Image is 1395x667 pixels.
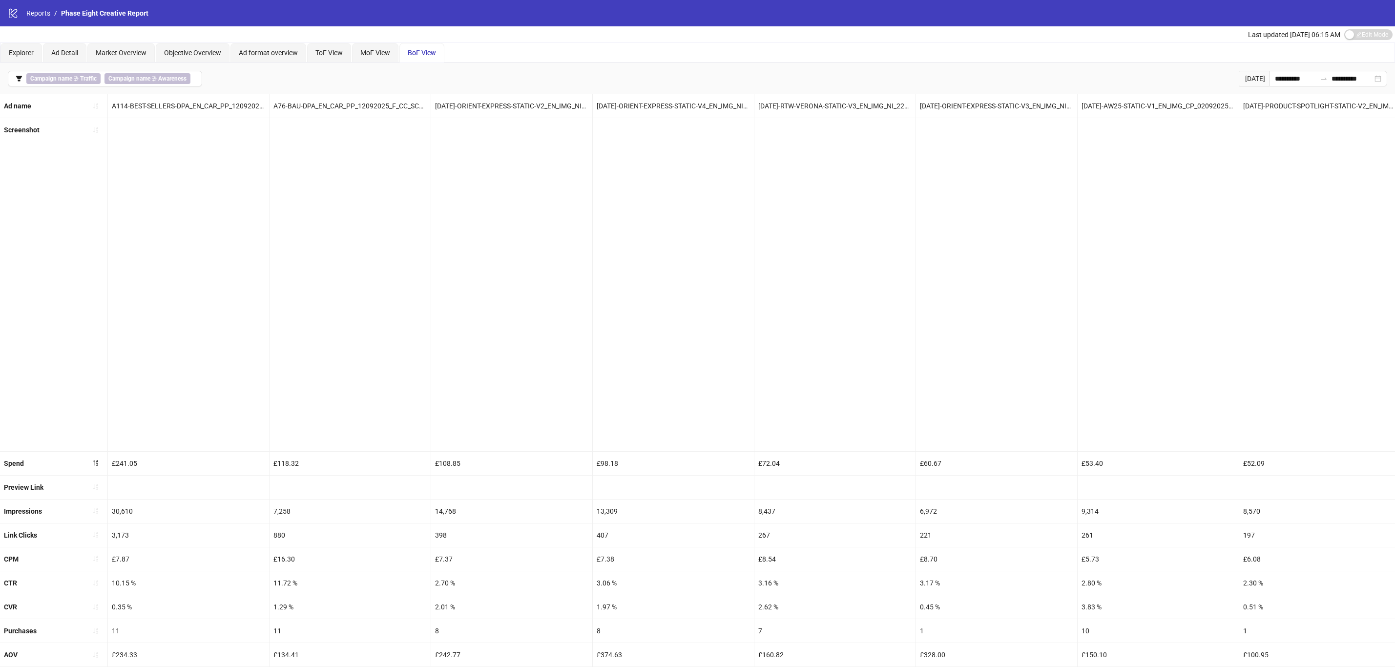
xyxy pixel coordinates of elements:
div: [DATE]-ORIENT-EXPRESS-STATIC-V2_EN_IMG_NI_22082025_F_CC_SC1_USP11_ORIENT-EXPRESS - Copy [431,94,592,118]
div: £72.04 [754,452,916,475]
b: Traffic [80,75,97,82]
span: Phase Eight Creative Report [61,9,148,17]
div: £134.41 [270,643,431,667]
div: 13,309 [593,500,754,523]
div: 1.97 % [593,595,754,619]
div: [DATE]-AW25-STATIC-V1_EN_IMG_CP_02092025_F_NSE_SC1_USP11_AW25 [1078,94,1239,118]
b: CPM [4,555,19,563]
button: Campaign name ∌ TrafficCampaign name ∌ Awareness [8,71,202,86]
div: 407 [593,523,754,547]
b: Spend [4,459,24,467]
b: Campaign name [108,75,150,82]
div: [DATE]-RTW-VERONA-STATIC-V3_EN_IMG_NI_22082025_F_CC_SC1_USP11_RTW-[GEOGRAPHIC_DATA] - Copy [754,94,916,118]
div: 11 [108,619,269,643]
div: £16.30 [270,547,431,571]
div: 11.72 % [270,571,431,595]
div: 8 [593,619,754,643]
div: 1 [916,619,1077,643]
span: sort-ascending [92,507,99,514]
div: A76-BAU-DPA_EN_CAR_PP_12092025_F_CC_SC3_None_ [270,94,431,118]
div: 261 [1078,523,1239,547]
span: sort-ascending [92,103,99,109]
b: CTR [4,579,17,587]
div: 30,610 [108,500,269,523]
span: to [1320,75,1328,83]
span: Ad Detail [51,49,78,57]
div: A114-BEST-SELLERS-DPA_EN_CAR_PP_12092025_F_CC_SC3_USP14_ [108,94,269,118]
div: 8 [431,619,592,643]
div: 0.35 % [108,595,269,619]
div: £60.67 [916,452,1077,475]
span: ∌ [104,73,190,84]
div: 9,314 [1078,500,1239,523]
div: £7.87 [108,547,269,571]
span: sort-ascending [92,126,99,133]
div: 2.70 % [431,571,592,595]
b: Ad name [4,102,31,110]
div: £7.37 [431,547,592,571]
div: 2.62 % [754,595,916,619]
div: 267 [754,523,916,547]
div: 10 [1078,619,1239,643]
span: sort-ascending [92,555,99,562]
span: Objective Overview [164,49,221,57]
div: 1.29 % [270,595,431,619]
div: £241.05 [108,452,269,475]
span: sort-ascending [92,627,99,634]
div: £328.00 [916,643,1077,667]
span: sort-descending [92,459,99,466]
div: £160.82 [754,643,916,667]
div: £242.77 [431,643,592,667]
b: Campaign name [30,75,72,82]
div: [DATE]-ORIENT-EXPRESS-STATIC-V3_EN_IMG_NI_22082025_F_CC_SC1_USP11_ORIENT-EXPRESS - Copy [916,94,1077,118]
div: £108.85 [431,452,592,475]
span: BoF View [408,49,436,57]
div: 3.06 % [593,571,754,595]
div: 3.83 % [1078,595,1239,619]
span: swap-right [1320,75,1328,83]
div: 14,768 [431,500,592,523]
div: 10.15 % [108,571,269,595]
div: 7,258 [270,500,431,523]
b: Purchases [4,627,37,635]
div: 11 [270,619,431,643]
div: £150.10 [1078,643,1239,667]
b: Screenshot [4,126,40,134]
div: [DATE] [1239,71,1269,86]
div: 0.45 % [916,595,1077,619]
span: ToF View [315,49,343,57]
b: CVR [4,603,17,611]
span: filter [16,75,22,82]
div: £53.40 [1078,452,1239,475]
b: Awareness [158,75,187,82]
div: 2.80 % [1078,571,1239,595]
div: 7 [754,619,916,643]
div: £8.70 [916,547,1077,571]
span: sort-ascending [92,651,99,658]
div: £374.63 [593,643,754,667]
div: 3,173 [108,523,269,547]
div: 8,437 [754,500,916,523]
div: 398 [431,523,592,547]
span: MoF View [360,49,390,57]
li: / [54,8,57,19]
b: Link Clicks [4,531,37,539]
span: sort-ascending [92,531,99,538]
div: £5.73 [1078,547,1239,571]
b: Preview Link [4,483,43,491]
div: 3.17 % [916,571,1077,595]
div: £234.33 [108,643,269,667]
div: £118.32 [270,452,431,475]
div: £8.54 [754,547,916,571]
span: sort-ascending [92,604,99,610]
div: 880 [270,523,431,547]
div: 221 [916,523,1077,547]
b: Impressions [4,507,42,515]
b: AOV [4,651,18,659]
div: £7.38 [593,547,754,571]
span: ∌ [26,73,101,84]
span: Explorer [9,49,34,57]
div: 6,972 [916,500,1077,523]
div: £98.18 [593,452,754,475]
span: sort-ascending [92,483,99,490]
